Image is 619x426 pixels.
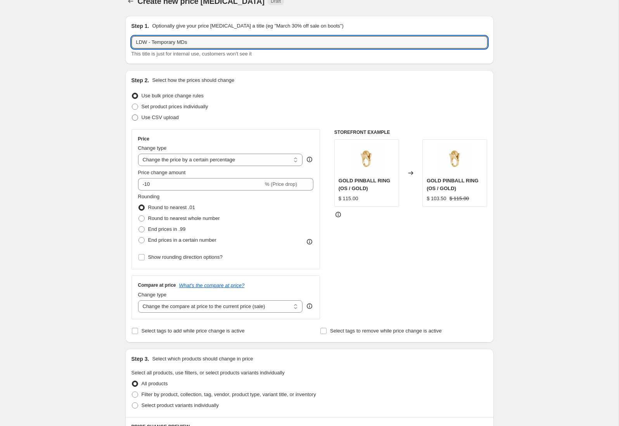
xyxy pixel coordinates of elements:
[131,76,149,84] h2: Step 2.
[351,144,382,175] img: lele-sadoughi-earrings-os-gold-gold-pinball-ring-20904344449_80x.jpg
[148,254,223,260] span: Show rounding direction options?
[138,194,160,199] span: Rounding
[131,36,488,48] input: 30% off holiday sale
[339,178,390,191] span: GOLD PINBALL RING (OS / GOLD)
[131,370,285,376] span: Select all products, use filters, or select products variants individually
[142,328,245,334] span: Select tags to add while price change is active
[142,391,316,397] span: Filter by product, collection, tag, vendor, product type, variant title, or inventory
[142,114,179,120] span: Use CSV upload
[339,196,358,201] span: $ 115.00
[265,181,297,187] span: % (Price drop)
[439,144,470,175] img: lele-sadoughi-earrings-os-gold-gold-pinball-ring-20904344449_80x.jpg
[427,178,478,191] span: GOLD PINBALL RING (OS / GOLD)
[138,292,167,298] span: Change type
[148,204,195,210] span: Round to nearest .01
[450,196,469,201] span: $ 115.00
[142,381,168,386] span: All products
[142,104,208,109] span: Set product prices individually
[131,355,149,363] h2: Step 3.
[330,328,442,334] span: Select tags to remove while price change is active
[179,282,245,288] button: What's the compare at price?
[142,402,219,408] span: Select product variants individually
[148,226,186,232] span: End prices in .99
[148,215,220,221] span: Round to nearest whole number
[138,178,263,190] input: -15
[152,76,234,84] p: Select how the prices should change
[138,282,176,288] h3: Compare at price
[427,196,446,201] span: $ 103.50
[131,51,252,57] span: This title is just for internal use, customers won't see it
[131,22,149,30] h2: Step 1.
[148,237,216,243] span: End prices in a certain number
[306,302,313,310] div: help
[138,170,186,175] span: Price change amount
[138,145,167,151] span: Change type
[306,156,313,163] div: help
[152,22,343,30] p: Optionally give your price [MEDICAL_DATA] a title (eg "March 30% off sale on boots")
[334,129,488,135] h6: STOREFRONT EXAMPLE
[152,355,253,363] p: Select which products should change in price
[138,136,149,142] h3: Price
[142,93,204,99] span: Use bulk price change rules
